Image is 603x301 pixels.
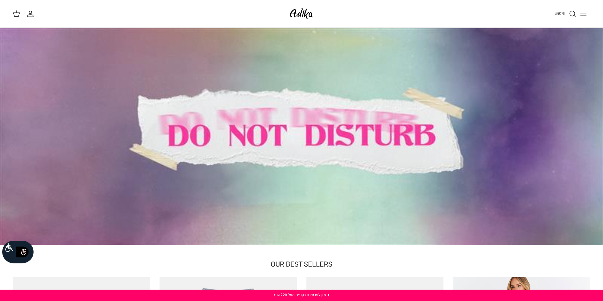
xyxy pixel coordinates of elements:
[273,292,330,298] a: ✦ משלוח חינם בקנייה מעל ₪220 ✦
[271,259,332,269] a: OUR BEST SELLERS
[27,10,37,18] a: החשבון שלי
[576,7,590,21] button: Toggle menu
[555,10,576,18] a: חיפוש
[555,10,565,16] span: חיפוש
[288,6,315,21] img: Adika IL
[14,244,31,261] img: accessibility_icon02.svg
